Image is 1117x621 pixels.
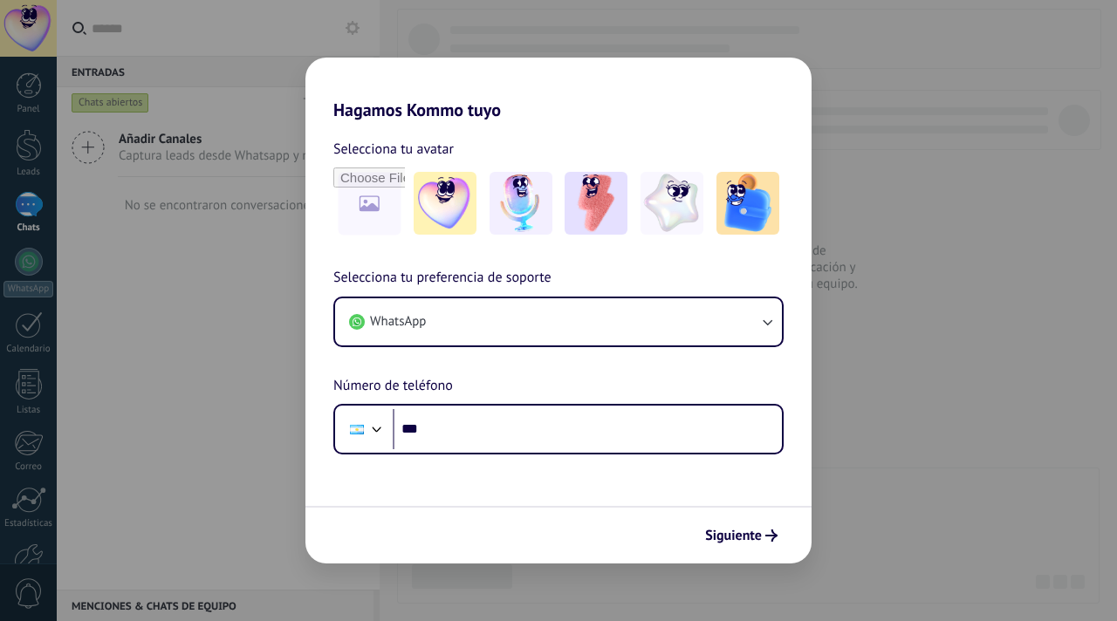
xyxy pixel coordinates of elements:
img: -5.jpeg [716,172,779,235]
span: WhatsApp [370,313,426,331]
h2: Hagamos Kommo tuyo [305,58,812,120]
span: Selecciona tu preferencia de soporte [333,267,552,290]
div: Argentina: + 54 [340,411,373,447]
img: -2.jpeg [490,172,552,235]
span: Siguiente [705,529,762,542]
button: WhatsApp [335,298,782,345]
img: -1.jpeg [414,172,476,235]
img: -3.jpeg [565,172,627,235]
span: Número de teléfono [333,375,453,398]
button: Siguiente [697,521,785,550]
span: Selecciona tu avatar [333,138,454,160]
img: -4.jpeg [641,172,703,235]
